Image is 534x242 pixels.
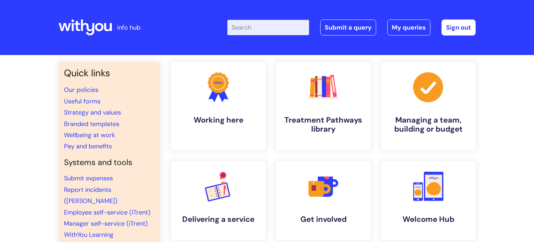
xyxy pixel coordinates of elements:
a: Strategy and values [64,108,121,117]
h4: Treatment Pathways library [282,116,365,134]
a: Useful forms [64,97,100,106]
a: Report incidents ([PERSON_NAME]) [64,186,118,205]
input: Search [227,20,309,35]
a: Submit expenses [64,174,113,182]
a: Delivering a service [171,161,266,240]
a: Working here [171,62,266,150]
a: Welcome Hub [381,161,476,240]
div: | - [227,19,476,36]
a: Employee self-service (iTrent) [64,208,151,217]
p: info hub [117,22,140,33]
a: Submit a query [320,19,376,36]
a: Treatment Pathways library [276,62,371,150]
h4: Delivering a service [177,215,260,224]
a: Manager self-service (iTrent) [64,219,148,228]
a: WithYou Learning [64,231,113,239]
a: Get involved [276,161,371,240]
a: Our policies [64,86,98,94]
a: Managing a team, building or budget [381,62,476,150]
a: Wellbeing at work [64,131,115,139]
h4: Managing a team, building or budget [387,116,470,134]
h4: Welcome Hub [387,215,470,224]
a: Sign out [442,19,476,36]
h3: Quick links [64,68,154,79]
a: Branded templates [64,120,119,128]
a: Pay and benefits [64,142,112,150]
h4: Working here [177,116,260,125]
a: My queries [387,19,430,36]
h4: Get involved [282,215,365,224]
h4: Systems and tools [64,158,154,167]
